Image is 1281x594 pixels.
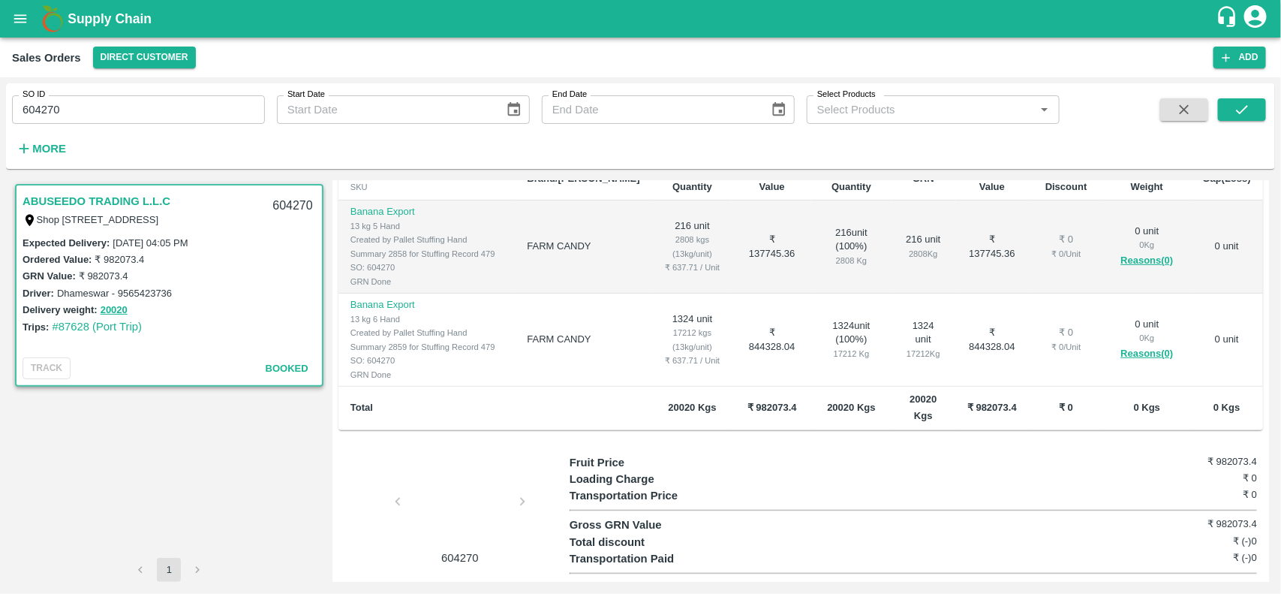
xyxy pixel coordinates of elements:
[1142,517,1257,532] h6: ₹ 982073.4
[1191,294,1263,387] td: 0 unit
[12,136,70,161] button: More
[765,95,793,124] button: Choose date
[350,205,504,219] p: Banana Export
[570,534,741,550] p: Total discount
[904,233,943,261] div: 216 unit
[817,89,876,101] label: Select Products
[1142,487,1257,502] h6: ₹ 0
[1041,340,1091,354] div: ₹ 0 / Unit
[1115,225,1178,270] div: 0 unit
[1191,201,1263,294] td: 0 unit
[570,454,741,471] p: Fruit Price
[23,254,92,265] label: Ordered Value:
[350,312,504,326] div: 13 kg 6 Hand
[664,233,721,261] div: 2808 kgs (13kg/unit)
[967,402,1017,413] b: ₹ 982073.4
[1035,100,1054,119] button: Open
[1115,252,1178,270] button: Reasons(0)
[23,304,98,315] label: Delivery weight:
[404,550,516,566] p: 604270
[542,95,759,124] input: End Date
[515,201,651,294] td: FARM CANDY
[823,319,880,361] div: 1324 unit ( 100 %)
[1203,173,1251,184] b: Gap(Loss)
[904,247,943,261] div: 2808 Kg
[1142,471,1257,486] h6: ₹ 0
[979,164,1005,192] b: GRN Value
[101,302,128,319] button: 20020
[350,275,504,288] div: GRN Done
[955,201,1029,294] td: ₹ 137745.36
[1126,164,1168,192] b: Returned Weight
[1041,326,1091,340] div: ₹ 0
[126,558,212,582] nav: pagination navigation
[3,2,38,36] button: open drawer
[23,270,76,282] label: GRN Value:
[664,326,721,354] div: 17212 kgs (13kg/unit)
[652,201,733,294] td: 216 unit
[823,347,880,360] div: 17212 Kg
[68,11,152,26] b: Supply Chain
[1142,550,1257,565] h6: ₹ (-)0
[57,288,172,299] label: Dhameswar - 9565423736
[266,363,308,374] span: Booked
[570,550,741,567] p: Transportation Paid
[1115,238,1178,252] div: 0 Kg
[827,402,875,413] b: 20020 Kgs
[1242,3,1269,35] div: account of current user
[113,237,188,249] label: [DATE] 04:05 PM
[913,173,934,184] b: GRN
[277,95,494,124] input: Start Date
[664,261,721,274] div: ₹ 637.71 / Unit
[23,321,49,333] label: Trips:
[79,270,128,282] label: ₹ 982073.4
[263,188,321,224] div: 604270
[732,201,811,294] td: ₹ 137745.36
[350,368,504,381] div: GRN Done
[23,237,110,249] label: Expected Delivery :
[1213,402,1240,413] b: 0 Kgs
[350,219,504,233] div: 13 kg 5 Hand
[955,294,1029,387] td: ₹ 844328.04
[52,321,142,333] a: #87628 (Port Trip)
[23,191,170,211] a: ABUSEEDO TRADING L.L.C
[157,558,181,582] button: page 1
[823,226,880,268] div: 216 unit ( 100 %)
[287,89,325,101] label: Start Date
[12,95,265,124] input: Enter SO ID
[93,47,196,68] button: Select DC
[37,214,159,225] label: Shop [STREET_ADDRESS]
[668,402,716,413] b: 20020 Kgs
[823,254,880,267] div: 2808 Kg
[38,4,68,34] img: logo
[350,326,504,367] div: Created by Pallet Stuffing Hand Summary 2859 for Stuffing Record 479 SO: 604270
[652,294,733,387] td: 1324 unit
[1134,402,1160,413] b: 0 Kgs
[1142,454,1257,469] h6: ₹ 982073.4
[910,393,937,421] b: 20020 Kgs
[747,402,797,413] b: ₹ 982073.4
[570,517,741,533] p: Gross GRN Value
[350,233,504,274] div: Created by Pallet Stuffing Hand Summary 2858 for Stuffing Record 479 SO: 604270
[570,471,741,487] p: Loading Charge
[1142,534,1257,549] h6: ₹ (-)0
[753,164,791,192] b: Ordered Value
[1115,331,1178,345] div: 0 Kg
[664,354,721,367] div: ₹ 637.71 / Unit
[23,89,45,101] label: SO ID
[570,487,741,504] p: Transportation Price
[32,143,66,155] strong: More
[831,164,871,192] b: Allotted Quantity
[12,48,81,68] div: Sales Orders
[500,95,528,124] button: Choose date
[1115,318,1178,363] div: 0 unit
[350,298,504,312] p: Banana Export
[1059,402,1073,413] b: ₹ 0
[904,319,943,361] div: 1324 unit
[1213,47,1266,68] button: Add
[1041,233,1091,247] div: ₹ 0
[732,294,811,387] td: ₹ 844328.04
[23,288,54,299] label: Driver:
[904,347,943,360] div: 17212 Kg
[68,8,1216,29] a: Supply Chain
